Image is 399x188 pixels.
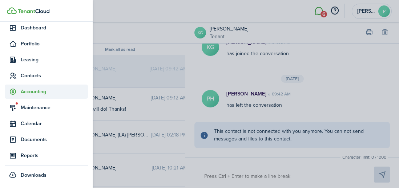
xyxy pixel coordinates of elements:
span: Dashboard [21,24,88,32]
img: TenantCloud [18,9,49,13]
span: Reports [21,152,88,159]
span: Documents [21,136,88,143]
span: Leasing [21,56,88,64]
span: Calendar [21,120,88,127]
span: Portfolio [21,40,88,48]
span: Maintenance [21,104,88,111]
span: Downloads [21,171,47,179]
a: Reports [5,148,88,163]
a: Dashboard [5,21,88,35]
span: Contacts [21,72,88,79]
img: TenantCloud [7,7,17,14]
span: Accounting [21,88,88,95]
